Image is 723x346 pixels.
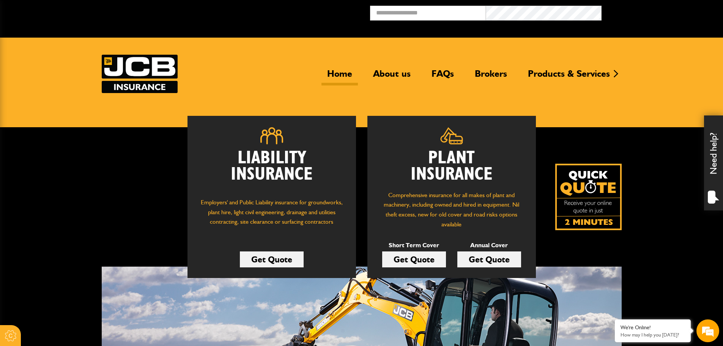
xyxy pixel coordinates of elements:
a: Get Quote [382,251,446,267]
div: We're Online! [621,324,685,331]
h2: Liability Insurance [199,150,345,190]
p: Comprehensive insurance for all makes of plant and machinery, including owned and hired in equipm... [379,190,525,229]
img: JCB Insurance Services logo [102,55,178,93]
a: About us [367,68,416,85]
p: Employers' and Public Liability insurance for groundworks, plant hire, light civil engineering, d... [199,197,345,234]
p: Short Term Cover [382,240,446,250]
a: Home [321,68,358,85]
div: Need help? [704,115,723,210]
a: Get Quote [240,251,304,267]
a: Brokers [469,68,513,85]
a: Get your insurance quote isn just 2-minutes [555,164,622,230]
a: Products & Services [522,68,616,85]
a: FAQs [426,68,460,85]
p: How may I help you today? [621,332,685,338]
a: JCB Insurance Services [102,55,178,93]
a: Get Quote [457,251,521,267]
button: Broker Login [602,6,717,17]
p: Annual Cover [457,240,521,250]
h2: Plant Insurance [379,150,525,183]
img: Quick Quote [555,164,622,230]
